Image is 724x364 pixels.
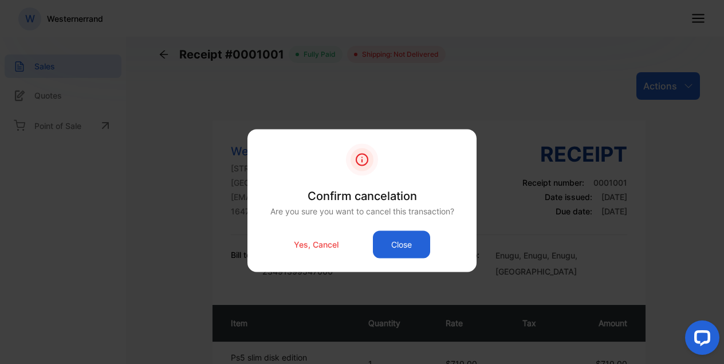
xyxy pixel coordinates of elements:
p: Confirm cancelation [270,187,454,204]
p: Are you sure you want to cancel this transaction? [270,205,454,217]
p: Yes, Cancel [294,238,339,251]
iframe: LiveChat chat widget [676,316,724,364]
button: Close [373,230,430,258]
